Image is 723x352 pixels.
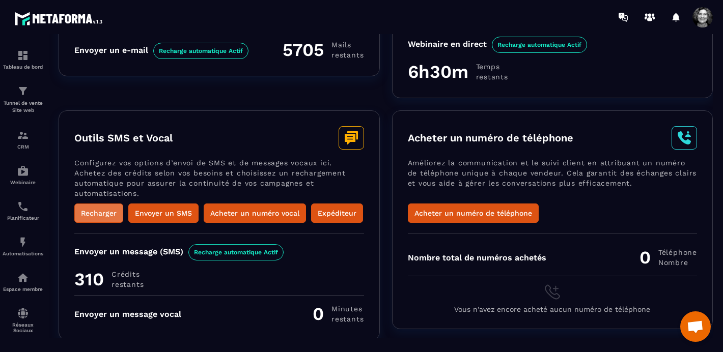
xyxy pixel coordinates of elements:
[331,50,364,60] span: restants
[17,236,29,248] img: automations
[408,132,573,144] h3: Acheter un numéro de téléphone
[74,247,284,256] div: Envoyer un message (SMS)
[639,247,697,268] div: 0
[408,61,508,82] div: 6h30m
[17,165,29,177] img: automations
[17,85,29,97] img: formation
[112,279,144,289] span: restants
[454,305,650,313] span: Vous n'avez encore acheté aucun numéro de téléphone
[3,193,43,228] a: schedulerschedulerPlanificateur
[283,39,364,61] div: 5705
[3,157,43,193] a: automationsautomationsWebinaire
[680,311,711,342] div: Ouvrir le chat
[3,77,43,122] a: formationformationTunnel de vente Site web
[188,244,284,260] span: Recharge automatique Actif
[74,309,181,319] div: Envoyer un message vocal
[17,49,29,62] img: formation
[408,253,546,262] div: Nombre total de numéros achetés
[408,158,698,203] p: Améliorez la communication et le suivi client en attribuant un numéro de téléphone unique à chaqu...
[3,122,43,157] a: formationformationCRM
[476,72,508,82] span: restants
[492,37,587,53] span: Recharge automatique Actif
[658,247,697,257] span: Téléphone
[74,158,364,203] p: Configurez vos options d’envoi de SMS et de messages vocaux ici. Achetez des crédits selon vos be...
[408,39,587,49] div: Webinaire en direct
[3,286,43,292] p: Espace membre
[3,42,43,77] a: formationformationTableau de bord
[74,269,144,290] div: 310
[3,64,43,70] p: Tableau de bord
[74,203,123,223] button: Recharger
[17,200,29,213] img: scheduler
[3,144,43,150] p: CRM
[3,180,43,185] p: Webinaire
[204,203,306,223] button: Acheter un numéro vocal
[313,303,364,325] div: 0
[3,264,43,300] a: automationsautomationsEspace membre
[153,43,248,59] span: Recharge automatique Actif
[3,322,43,333] p: Réseaux Sociaux
[658,257,697,268] span: Nombre
[14,9,106,28] img: logo
[17,307,29,319] img: social-network
[17,272,29,284] img: automations
[331,314,364,324] span: restants
[408,203,539,223] button: Acheter un numéro de téléphone
[3,100,43,114] p: Tunnel de vente Site web
[17,129,29,141] img: formation
[3,228,43,264] a: automationsautomationsAutomatisations
[311,203,363,223] button: Expéditeur
[331,40,364,50] span: Mails
[74,45,248,55] div: Envoyer un e-mail
[476,62,508,72] span: Temps
[74,132,173,144] h3: Outils SMS et Vocal
[3,251,43,256] p: Automatisations
[112,269,144,279] span: Crédits
[3,215,43,221] p: Planificateur
[3,300,43,341] a: social-networksocial-networkRéseaux Sociaux
[128,203,199,223] button: Envoyer un SMS
[331,304,364,314] span: minutes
